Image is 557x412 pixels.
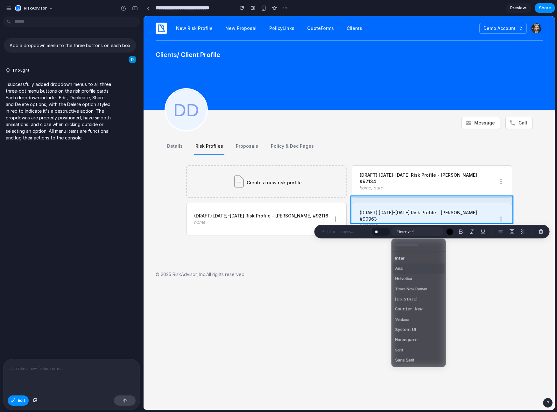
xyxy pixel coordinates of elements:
span: Call [375,103,384,110]
span: Verdana [395,316,409,323]
span: © 2025 RiskAdvisor, Inc. [12,255,63,261]
a: Risk Profiles [51,122,81,139]
a: Proposals [91,122,116,139]
span: Sans Serif [395,357,414,364]
span: All rights reserved. [63,255,102,261]
a: New Risk Profile [29,6,73,18]
span: Inter [395,255,405,262]
span: Arial [395,266,404,272]
span: Courier New [395,306,423,313]
img: David Brower [388,7,398,17]
button: Demo Account [336,7,383,18]
a: Clients [12,35,33,42]
iframe: Intercom live chat [390,372,405,387]
span: Monospace [395,337,418,343]
span: [US_STATE] [395,296,418,302]
span: Times New Roman [395,286,427,292]
a: Policy & Dec Pages [126,122,172,139]
a: Clients [199,6,222,18]
span: Serif [395,347,403,353]
a: New Proposal [78,6,117,18]
img: Davide davides [22,73,63,114]
span: System UI [395,327,416,333]
h2: / Client Profile [12,35,399,43]
span: Message [331,103,351,110]
span: Create a new risk profile [103,163,158,170]
a: QuoteForms [160,6,194,18]
a: PolicyLinks [122,6,155,18]
span: Helvetica [395,276,412,282]
a: Details [22,122,40,139]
